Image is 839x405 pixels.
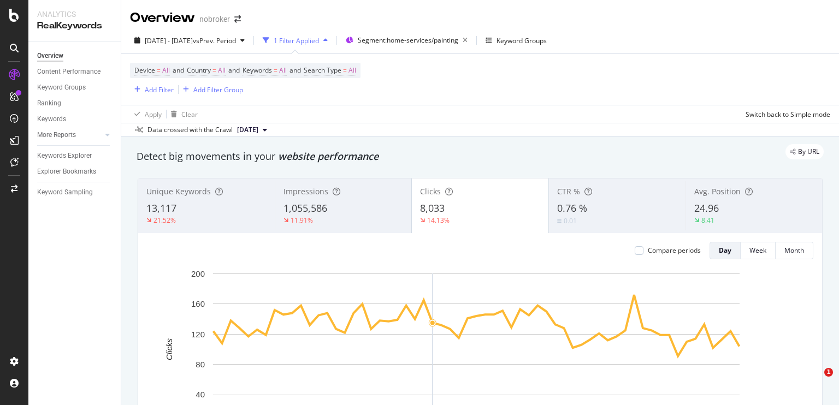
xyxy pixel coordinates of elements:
[358,35,458,45] span: Segment: home-services/painting
[130,105,162,123] button: Apply
[191,269,205,278] text: 200
[746,110,830,119] div: Switch back to Simple mode
[191,330,205,339] text: 120
[420,186,441,196] span: Clicks
[341,32,472,49] button: Segment:home-services/painting
[37,50,63,62] div: Overview
[557,219,562,223] img: Equal
[187,65,211,75] span: Country
[37,82,86,93] div: Keyword Groups
[283,201,327,215] span: 1,055,586
[233,123,271,136] button: [DATE]
[146,201,176,215] span: 13,117
[784,246,804,255] div: Month
[157,65,161,75] span: =
[179,83,243,96] button: Add Filter Group
[234,15,241,23] div: arrow-right-arrow-left
[212,65,216,75] span: =
[130,9,195,27] div: Overview
[196,360,205,369] text: 80
[167,105,198,123] button: Clear
[37,150,113,162] a: Keywords Explorer
[701,216,714,225] div: 8.41
[37,66,113,78] a: Content Performance
[145,110,162,119] div: Apply
[258,32,332,49] button: 1 Filter Applied
[228,65,240,75] span: and
[37,50,113,62] a: Overview
[37,187,113,198] a: Keyword Sampling
[348,63,356,78] span: All
[37,187,93,198] div: Keyword Sampling
[37,129,76,141] div: More Reports
[37,150,92,162] div: Keywords Explorer
[279,63,287,78] span: All
[785,144,824,159] div: legacy label
[481,32,551,49] button: Keyword Groups
[694,186,741,196] span: Avg. Position
[237,125,258,135] span: 2024 Dec. 2nd
[37,66,101,78] div: Content Performance
[162,63,170,78] span: All
[199,14,230,25] div: nobroker
[193,36,236,45] span: vs Prev. Period
[776,242,813,259] button: Month
[37,166,113,177] a: Explorer Bookmarks
[719,246,731,255] div: Day
[37,114,66,125] div: Keywords
[196,390,205,399] text: 40
[191,299,205,308] text: 160
[146,186,211,196] span: Unique Keywords
[694,201,719,215] span: 24.96
[749,246,766,255] div: Week
[145,85,174,94] div: Add Filter
[741,105,830,123] button: Switch back to Simple mode
[648,246,701,255] div: Compare periods
[802,368,828,394] iframe: Intercom live chat
[798,148,819,155] span: By URL
[164,338,174,360] text: Clicks
[218,63,226,78] span: All
[193,85,243,94] div: Add Filter Group
[37,129,102,141] a: More Reports
[289,65,301,75] span: and
[145,36,193,45] span: [DATE] - [DATE]
[37,166,96,177] div: Explorer Bookmarks
[130,32,249,49] button: [DATE] - [DATE]vsPrev. Period
[130,83,174,96] button: Add Filter
[274,36,319,45] div: 1 Filter Applied
[741,242,776,259] button: Week
[343,65,347,75] span: =
[427,216,450,225] div: 14.13%
[283,186,328,196] span: Impressions
[37,98,113,109] a: Ranking
[37,98,61,109] div: Ranking
[291,216,313,225] div: 11.91%
[37,82,113,93] a: Keyword Groups
[497,36,547,45] div: Keyword Groups
[557,201,587,215] span: 0.76 %
[147,125,233,135] div: Data crossed with the Crawl
[37,9,112,20] div: Analytics
[37,114,113,125] a: Keywords
[274,65,277,75] span: =
[304,65,341,75] span: Search Type
[564,216,577,225] div: 0.01
[134,65,155,75] span: Device
[420,201,445,215] span: 8,033
[173,65,184,75] span: and
[153,216,176,225] div: 21.52%
[710,242,741,259] button: Day
[243,65,272,75] span: Keywords
[37,20,112,32] div: RealKeywords
[824,368,833,377] span: 1
[557,186,580,196] span: CTR %
[181,110,198,119] div: Clear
